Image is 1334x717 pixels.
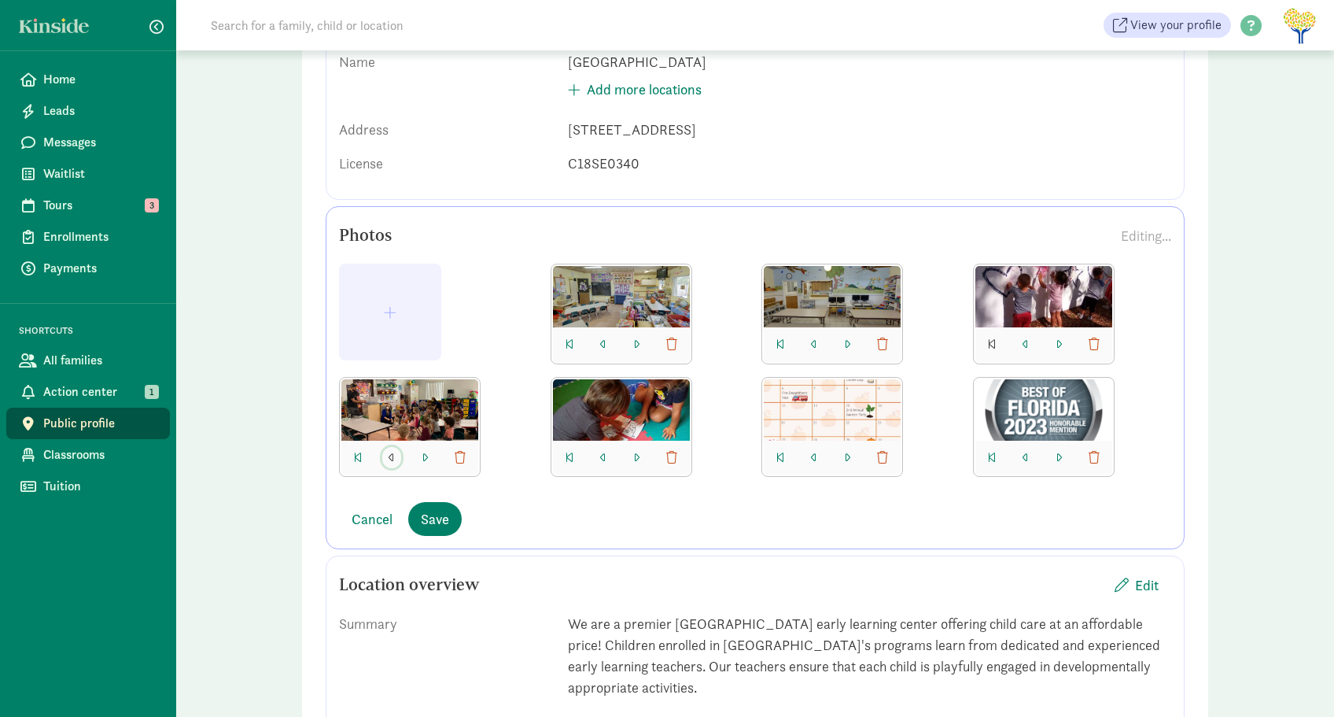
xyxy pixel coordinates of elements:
[6,471,170,502] a: Tuition
[6,158,170,190] a: Waitlist
[43,383,157,401] span: Action center
[145,385,159,399] span: 1
[339,153,555,174] div: License
[6,408,170,439] a: Public profile
[1102,568,1171,602] button: Edit
[43,70,157,89] span: Home
[6,190,170,221] a: Tours 3
[43,259,157,278] span: Payments
[568,51,1171,72] div: [GEOGRAPHIC_DATA]
[568,119,1171,140] div: [STREET_ADDRESS]
[339,226,392,245] h5: Photos
[587,79,702,100] span: Add more locations
[43,102,157,120] span: Leads
[43,477,157,496] span: Tuition
[6,439,170,471] a: Classrooms
[43,196,157,215] span: Tours
[568,153,1171,174] div: C18SE0340
[339,119,555,140] div: Address
[352,508,392,530] span: Cancel
[145,198,159,213] span: 3
[568,613,1171,698] div: We are a premier [GEOGRAPHIC_DATA] early learning center offering child care at an affordable pri...
[555,72,714,106] button: Add more locations
[339,575,480,594] h5: Location overview
[1104,13,1231,38] a: View your profile
[1135,575,1159,596] span: Edit
[421,508,449,530] span: Save
[6,127,170,158] a: Messages
[43,227,157,246] span: Enrollments
[6,64,170,95] a: Home
[201,9,643,41] input: Search for a family, child or location
[6,376,170,408] a: Action center 1
[339,613,555,698] div: Summary
[43,414,157,433] span: Public profile
[43,445,157,464] span: Classrooms
[408,502,462,536] button: Save
[43,351,157,370] span: All families
[1255,641,1334,717] iframe: Chat Widget
[43,164,157,183] span: Waitlist
[1130,16,1222,35] span: View your profile
[6,221,170,253] a: Enrollments
[339,51,555,106] div: Name
[6,95,170,127] a: Leads
[339,502,405,536] button: Cancel
[43,133,157,152] span: Messages
[6,345,170,376] a: All families
[6,253,170,284] a: Payments
[1121,225,1171,246] div: Editing...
